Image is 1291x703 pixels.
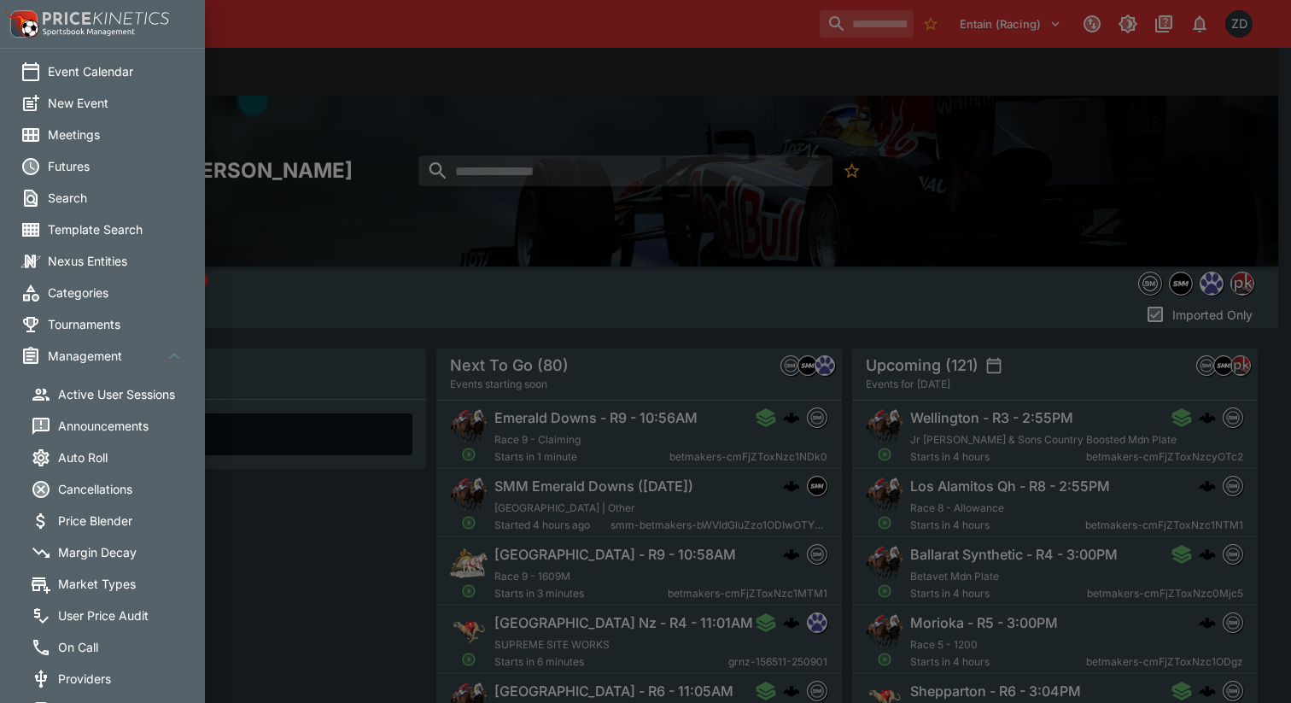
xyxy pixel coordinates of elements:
span: Announcements [58,417,195,435]
span: Margin Decay [58,543,195,561]
span: Tournaments [48,315,184,333]
span: Management [48,347,164,365]
span: Template Search [48,220,184,238]
img: Sportsbook Management [43,28,135,36]
span: Auto Roll [58,448,195,466]
span: Categories [48,284,184,302]
span: Nexus Entities [48,252,184,270]
span: Search [48,189,184,207]
span: New Event [48,94,184,112]
span: Market Types [58,575,195,593]
span: Meetings [48,126,184,144]
span: Event Calendar [48,62,184,80]
span: Providers [58,670,195,688]
span: Price Blender [58,512,195,530]
img: PriceKinetics Logo [5,7,39,41]
span: Cancellations [58,480,195,498]
span: Futures [48,157,184,175]
span: On Call [58,638,195,656]
span: Active User Sessions [58,385,195,403]
img: PriceKinetics [43,12,169,25]
span: User Price Audit [58,606,195,624]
